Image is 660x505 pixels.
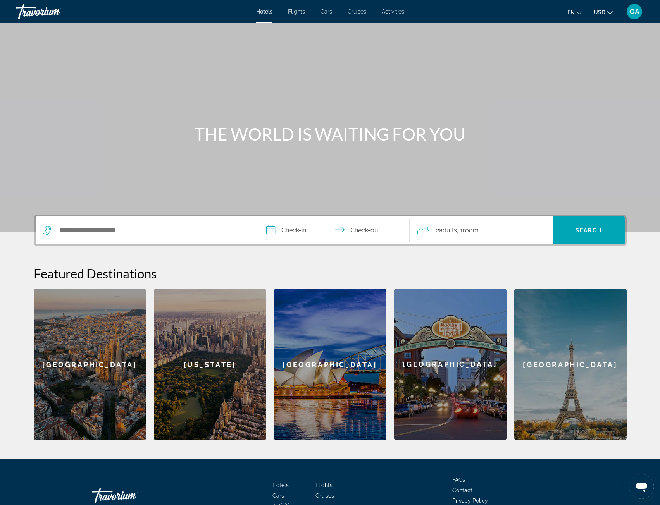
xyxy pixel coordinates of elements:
button: Search [553,216,625,244]
h2: Featured Destinations [34,266,627,281]
span: Adults [439,227,457,234]
a: Paris[GEOGRAPHIC_DATA] [514,289,627,440]
a: San Diego[GEOGRAPHIC_DATA] [394,289,507,440]
button: Select check in and out date [258,216,410,244]
span: Search [576,227,602,234]
a: Contact [452,487,472,493]
div: [GEOGRAPHIC_DATA] [274,289,386,440]
a: New York[US_STATE] [154,289,266,440]
span: OA [629,8,639,15]
a: Activities [382,9,404,15]
div: [GEOGRAPHIC_DATA] [394,289,507,440]
span: en [567,9,575,15]
button: Change currency [594,7,613,18]
a: Hotels [256,9,272,15]
input: Search hotel destination [59,225,246,236]
button: User Menu [624,3,644,20]
span: 2 [436,225,457,236]
div: [GEOGRAPHIC_DATA] [34,289,146,440]
a: Cruises [315,493,334,499]
a: Privacy Policy [452,498,488,504]
span: Room [463,227,479,234]
div: [GEOGRAPHIC_DATA] [514,289,627,440]
span: USD [594,9,605,15]
a: Sydney[GEOGRAPHIC_DATA] [274,289,386,440]
button: Travelers: 2 adults, 0 children [410,216,553,244]
iframe: Button to launch messaging window [629,474,654,499]
a: Cruises [348,9,366,15]
h1: THE WORLD IS WAITING FOR YOU [185,124,476,144]
div: Search widget [36,216,625,244]
a: Barcelona[GEOGRAPHIC_DATA] [34,289,146,440]
div: [US_STATE] [154,289,266,440]
a: Hotels [272,482,289,488]
a: Travorium [16,2,93,22]
a: Cars [321,9,332,15]
button: Change language [567,7,582,18]
a: Flights [315,482,333,488]
a: FAQs [452,477,465,483]
span: , 1 [457,225,479,236]
a: Cars [272,493,284,499]
a: Flights [288,9,305,15]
